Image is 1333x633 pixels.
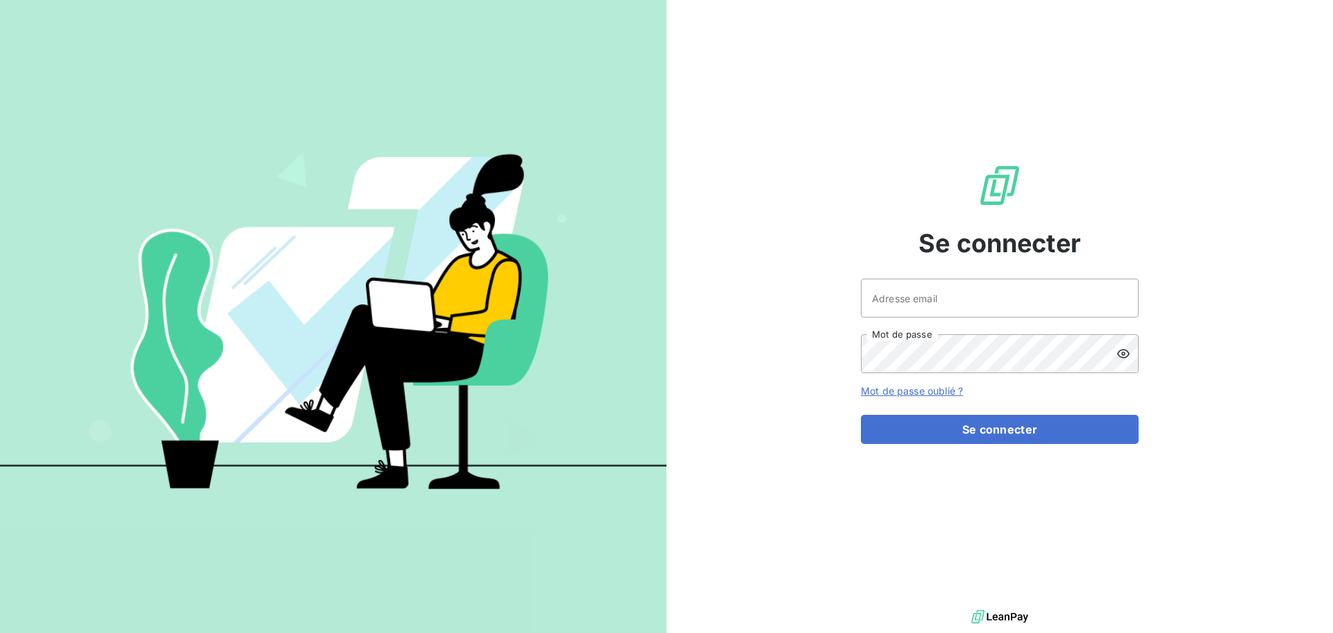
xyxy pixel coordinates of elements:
button: Se connecter [861,415,1139,444]
a: Mot de passe oublié ? [861,385,963,397]
img: logo [971,607,1028,627]
span: Se connecter [919,224,1081,262]
input: placeholder [861,279,1139,318]
img: Logo LeanPay [978,163,1022,208]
